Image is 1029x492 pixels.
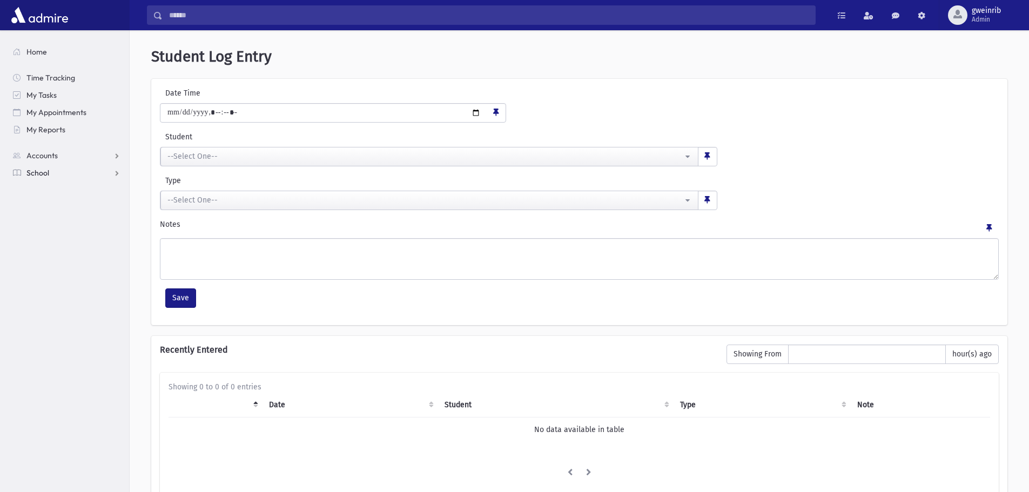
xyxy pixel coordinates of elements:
[151,48,272,65] span: Student Log Entry
[160,345,716,355] h6: Recently Entered
[167,151,683,162] div: --Select One--
[727,345,789,364] span: Showing From
[26,90,57,100] span: My Tasks
[169,417,990,442] td: No data available in table
[163,5,815,25] input: Search
[972,15,1001,24] span: Admin
[167,194,683,206] div: --Select One--
[160,131,532,143] label: Student
[4,121,129,138] a: My Reports
[851,393,990,417] th: Note
[26,73,75,83] span: Time Tracking
[26,151,58,160] span: Accounts
[945,345,999,364] span: hour(s) ago
[674,393,851,417] th: Type: activate to sort column ascending
[160,191,698,210] button: --Select One--
[9,4,71,26] img: AdmirePro
[26,168,49,178] span: School
[160,175,439,186] label: Type
[160,87,304,99] label: Date Time
[160,147,698,166] button: --Select One--
[26,47,47,57] span: Home
[160,219,180,234] label: Notes
[4,104,129,121] a: My Appointments
[4,69,129,86] a: Time Tracking
[263,393,438,417] th: Date: activate to sort column ascending
[165,288,196,308] button: Save
[4,164,129,181] a: School
[26,125,65,134] span: My Reports
[4,86,129,104] a: My Tasks
[26,107,86,117] span: My Appointments
[438,393,674,417] th: Student: activate to sort column ascending
[972,6,1001,15] span: gweinrib
[4,43,129,60] a: Home
[4,147,129,164] a: Accounts
[169,381,990,393] div: Showing 0 to 0 of 0 entries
